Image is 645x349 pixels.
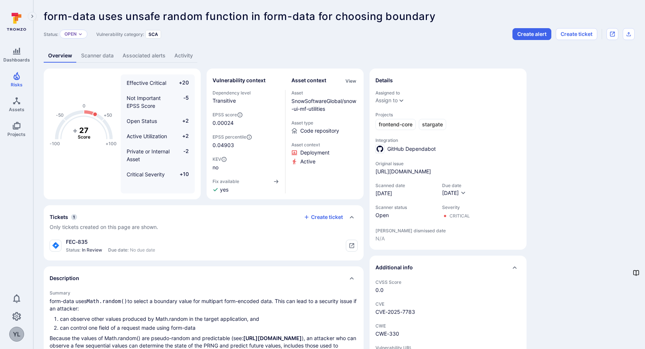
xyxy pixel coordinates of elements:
[243,335,302,341] a: [URL][DOMAIN_NAME]
[175,132,189,140] span: +2
[213,119,234,127] span: 0.00024
[375,301,521,307] span: CVE
[50,213,68,221] h2: Tickets
[442,190,459,196] span: [DATE]
[60,315,358,323] li: can observe other values produced by Math.random in the target application, and
[344,77,358,84] div: Click to view all asset context details
[108,247,128,253] span: Due date:
[50,290,358,296] h3: Summary
[9,327,24,342] button: YL
[450,213,470,219] div: Critical
[213,77,265,84] h2: Vulnerability context
[3,57,30,63] span: Dashboards
[96,31,144,37] span: Vulnerability category:
[375,97,398,103] button: Assign to
[28,12,37,21] button: Expand navigation menu
[66,247,80,253] span: Status:
[442,183,466,188] span: Due date
[213,90,279,96] span: Dependency level
[73,126,78,135] tspan: +
[213,112,279,118] span: EPSS score
[64,31,77,37] p: Open
[442,190,466,197] button: [DATE]
[44,31,58,37] span: Status:
[375,168,431,175] a: [URL][DOMAIN_NAME]
[375,212,435,219] span: Open
[375,77,393,84] h2: Details
[375,323,521,329] span: CWE
[87,298,127,304] code: Math.random()
[175,79,189,87] span: +20
[50,141,60,146] text: -100
[56,113,64,118] text: -50
[370,69,527,250] section: details card
[71,214,77,220] span: 1
[291,90,358,96] span: Asset
[375,330,399,337] a: CWE-330
[77,49,118,63] a: Scanner data
[44,49,635,63] div: Vulnerability tabs
[375,90,521,96] span: Assigned to
[375,228,521,233] span: [PERSON_NAME] dismissed date
[291,98,356,112] a: SnowSoftwareGlobal/snow-ui-mf-utilities
[419,119,446,130] a: stargate
[213,97,279,104] span: Transitive
[106,141,117,146] text: +100
[82,247,102,253] span: In Review
[175,170,189,178] span: +10
[398,97,404,103] button: Expand dropdown
[127,133,167,139] span: Active Utilization
[60,324,358,332] li: can control one field of a request made using form-data
[146,30,161,39] div: SCA
[213,142,279,149] span: 0.04903
[118,49,170,63] a: Associated alerts
[50,298,358,312] p: form-data uses to select a boundary value for multipart form-encoded data. This can lead to a sec...
[375,309,415,315] a: CVE-2025-7783
[213,179,239,184] span: Fix available
[291,142,358,147] span: Asset context
[442,183,466,197] div: Due date field
[291,120,358,126] span: Asset type
[291,77,326,84] h2: Asset context
[127,118,157,124] span: Open Status
[387,145,436,153] span: GitHub Dependabot
[127,171,165,177] span: Critical Severity
[375,205,435,210] span: Scanner status
[127,148,170,162] span: Private or Internal Asset
[556,28,597,40] button: Create ticket
[300,127,339,134] span: Code repository
[11,82,23,87] span: Risks
[375,286,521,294] span: 0.0
[623,28,635,40] div: Export as CSV
[175,147,189,163] span: -2
[442,205,470,210] span: Severity
[7,132,26,137] span: Projects
[30,13,35,20] i: Expand navigation menu
[379,121,412,128] span: frontend-core
[375,235,521,242] span: N/A
[79,126,88,135] tspan: 27
[512,28,551,40] button: Create alert
[213,164,279,171] span: no
[213,156,279,162] span: KEV
[50,275,79,282] h2: Description
[422,121,443,128] span: stargate
[606,28,618,40] div: Open original issue
[44,205,364,260] section: tickets card
[375,279,521,285] span: CVSS Score
[375,161,521,166] span: Original issue
[83,103,86,109] text: 0
[213,134,279,140] span: EPSS percentile
[375,112,521,117] span: Projects
[69,126,99,140] g: The vulnerability score is based on the parameters defined in the settings
[44,10,435,23] span: form-data uses unsafe random function in form-data for choosing boundary
[370,256,527,279] div: Collapse
[127,95,161,109] span: Not Important EPSS Score
[175,94,189,110] span: -5
[375,183,435,188] span: Scanned date
[375,190,435,197] span: [DATE]
[44,266,364,290] div: Collapse description
[375,264,413,271] h2: Additional info
[66,238,155,246] div: FEC-835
